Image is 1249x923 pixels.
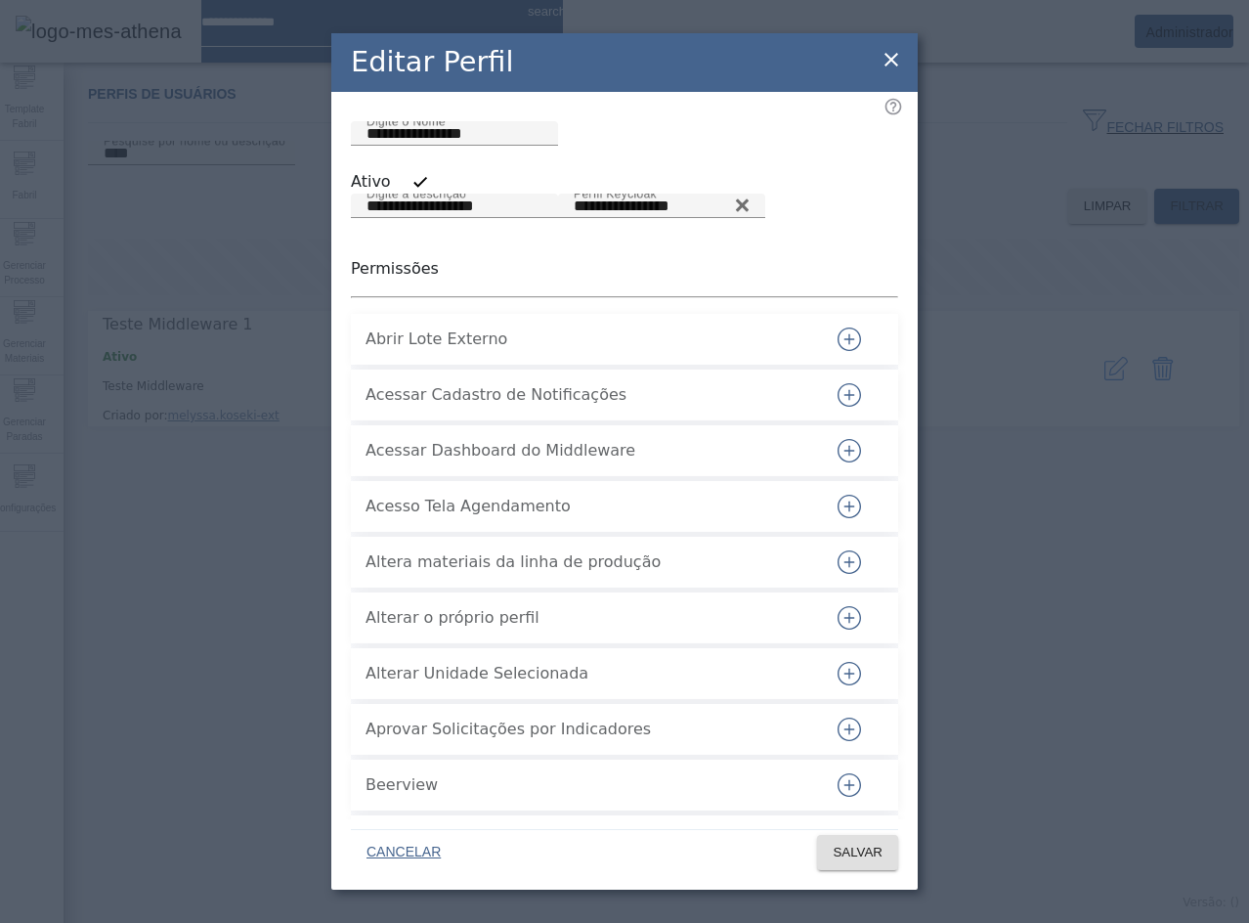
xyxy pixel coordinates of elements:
span: Acessar Dashboard do Middleware [366,439,805,462]
p: Permissões [351,257,898,281]
mat-label: Digite a descrição [366,187,466,199]
span: Aprovar Solicitações por Indicadores [366,718,805,741]
span: CANCELAR [366,843,441,862]
mat-label: Perfil Keycloak [574,187,657,199]
span: Acessar Cadastro de Notificações [366,383,805,407]
label: Ativo [351,170,395,194]
span: Alterar Unidade Selecionada [366,662,805,685]
span: SALVAR [833,843,883,862]
span: Alterar o próprio perfil [366,606,805,630]
h2: Editar Perfil [351,41,513,83]
span: Acesso Tela Agendamento [366,495,805,518]
mat-label: Digite o Nome [366,114,446,127]
span: Beerview [366,773,805,797]
span: Altera materiais da linha de produção [366,550,805,574]
button: CANCELAR [351,835,456,870]
input: Number [574,195,750,218]
button: SALVAR [817,835,898,870]
span: Abrir Lote Externo [366,328,805,351]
